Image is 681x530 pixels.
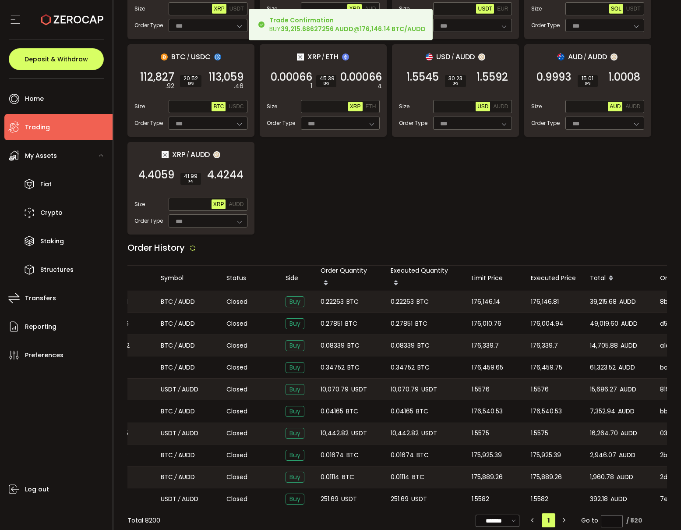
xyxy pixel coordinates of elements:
[577,435,681,530] iframe: Chat Widget
[25,121,50,134] span: Trading
[269,16,426,33] div: BUY @
[583,271,653,286] div: Total
[286,428,304,439] span: Buy
[25,320,56,333] span: Reporting
[183,81,198,86] i: BPS
[391,297,414,307] span: 0.22263
[226,429,247,438] span: Closed
[161,406,173,416] span: BTC
[581,81,594,86] i: BPS
[346,406,358,416] span: BTC
[226,494,247,504] span: Closed
[234,82,243,91] em: .46
[590,341,618,351] span: 14,705.88
[610,53,617,60] img: zuPXiwguUFiBOIQyqLOiXsnnNitlx7q4LCwEbLHADjIpTka+Lip0HH8D0VTrd02z+wEAAAAASUVORK5CYII=
[171,51,186,62] span: BTC
[286,362,304,373] span: Buy
[476,73,508,82] span: 1.5592
[416,406,428,416] span: BTC
[311,82,312,91] em: 1
[588,51,607,62] span: AUDD
[127,516,160,525] div: Total 8200
[227,102,245,111] button: USDC
[178,297,195,307] span: AUDD
[321,472,339,482] span: 0.01114
[161,428,176,438] span: USDT
[384,266,465,291] div: Executed Quantity
[229,6,244,12] span: USDT
[416,297,429,307] span: BTC
[134,200,145,208] span: Size
[286,494,304,505] span: Buy
[161,472,173,482] span: BTC
[212,4,226,14] button: XRP
[228,4,246,14] button: USDT
[472,341,499,351] span: 176,339.7
[271,73,312,82] span: 0.00066
[618,363,635,373] span: AUDD
[219,273,279,283] div: Status
[412,472,424,482] span: BTC
[187,53,190,61] em: /
[581,76,594,81] span: 15.01
[226,341,247,350] span: Closed
[166,82,174,91] em: .92
[183,76,198,81] span: 20.52
[226,385,247,394] span: Closed
[366,103,376,110] span: ETH
[182,428,198,438] span: AUDD
[40,206,63,219] span: Crypto
[472,319,501,329] span: 176,010.76
[25,92,44,105] span: Home
[321,406,343,416] span: 0.04165
[321,450,344,460] span: 0.01674
[178,472,195,482] span: AUDD
[178,450,195,460] span: AUDD
[161,450,173,460] span: BTC
[174,450,177,460] em: /
[610,103,621,110] span: AUD
[620,384,636,395] span: AUDD
[536,73,571,82] span: 0.9993
[267,103,277,110] span: Size
[618,406,635,416] span: AUDD
[279,273,314,283] div: Side
[40,235,64,248] span: Staking
[134,119,163,127] span: Order Type
[349,6,360,12] span: XRP
[609,4,623,14] button: SOL
[226,407,247,416] span: Closed
[281,25,353,33] b: 39,215.68627256 AUDD
[531,297,559,307] span: 176,146.81
[531,472,562,482] span: 175,889.26
[590,384,617,395] span: 15,686.27
[472,450,502,460] span: 175,925.39
[621,341,637,351] span: AUDD
[213,151,220,158] img: zuPXiwguUFiBOIQyqLOiXsnnNitlx7q4LCwEbLHADjIpTka+Lip0HH8D0VTrd02z+wEAAAAASUVORK5CYII=
[625,103,640,110] span: AUDD
[568,51,582,62] span: AUD
[346,297,359,307] span: BTC
[619,297,636,307] span: AUDD
[9,48,104,70] button: Deposit & Withdraw
[172,149,185,160] span: XRP
[348,102,363,111] button: XRP
[347,341,360,351] span: BTC
[478,53,485,60] img: zuPXiwguUFiBOIQyqLOiXsnnNitlx7q4LCwEbLHADjIpTka+Lip0HH8D0VTrd02z+wEAAAAASUVORK5CYII=
[626,6,641,12] span: USDT
[178,428,180,438] em: /
[497,6,508,12] span: EUR
[321,428,349,438] span: 10,442.82
[472,384,490,395] span: 1.5576
[472,428,489,438] span: 1.5575
[286,296,304,307] span: Buy
[351,384,367,395] span: USDT
[625,4,642,14] button: USDT
[608,102,622,111] button: AUD
[406,73,439,82] span: 1.5545
[351,428,367,438] span: USDT
[621,428,637,438] span: AUDD
[286,340,304,351] span: Buy
[391,428,419,438] span: 10,442.82
[465,273,524,283] div: Limit Price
